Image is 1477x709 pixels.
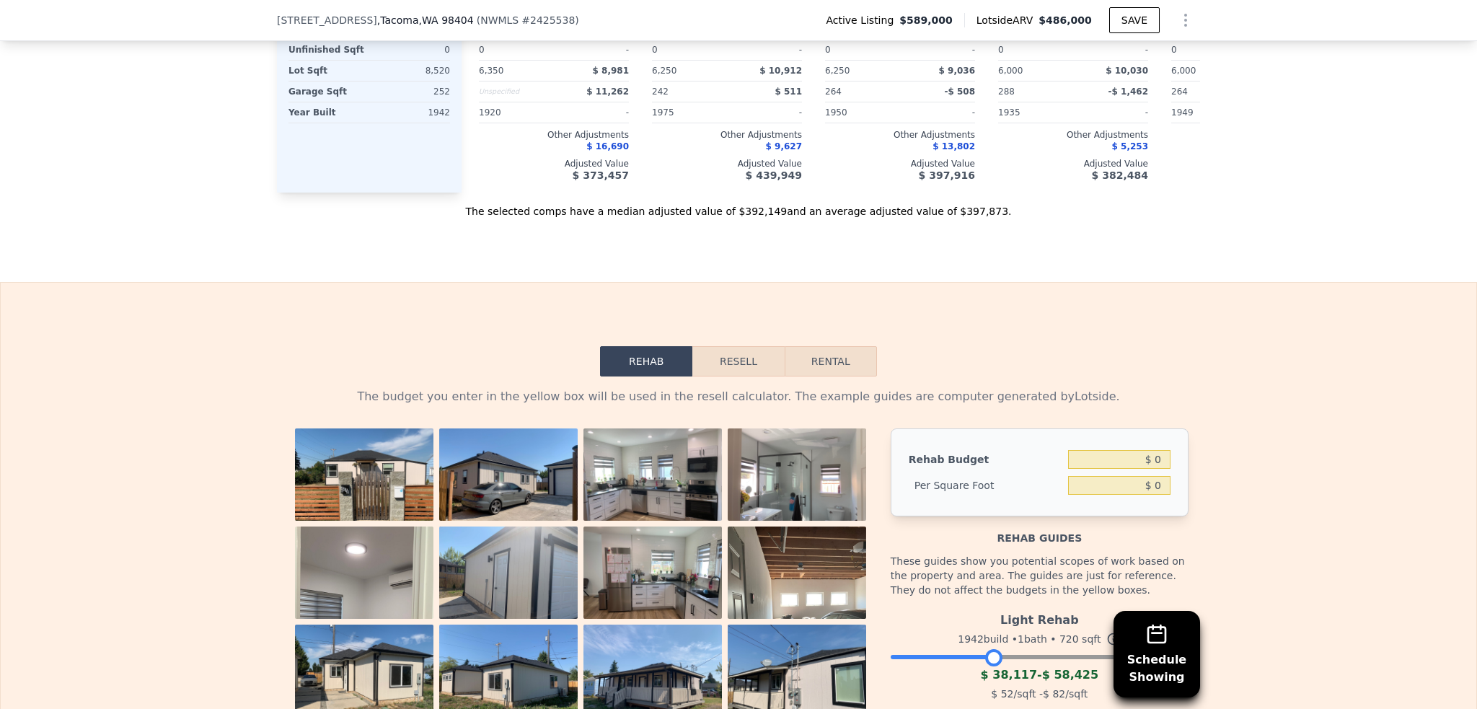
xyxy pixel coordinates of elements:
div: Unfinished Sqft [288,40,366,60]
span: 0 [652,45,658,55]
div: - [903,40,975,60]
div: 1920 [479,102,551,123]
div: Adjusted Value [652,158,802,169]
div: Unspecified [479,82,551,102]
span: $ 13,802 [933,141,975,151]
div: Other Adjustments [998,129,1148,141]
span: $ 373,457 [573,169,629,181]
div: 1949 [1171,102,1243,123]
div: Rehab guides [891,516,1189,545]
div: - [557,102,629,123]
span: $ 5,253 [1112,141,1148,151]
button: SAVE [1109,7,1160,33]
div: 1942 build • 1 bath • sqft [891,629,1189,649]
div: 1975 [652,102,724,123]
div: - [903,102,975,123]
div: Adjusted Value [1171,158,1321,169]
div: Garage Sqft [288,82,366,102]
button: Rental [785,346,877,376]
button: ScheduleShowing [1114,611,1200,697]
span: $ 511 [775,87,802,97]
div: Light Rehab [891,606,1189,629]
div: Year Built [288,102,366,123]
div: Lot Sqft [288,61,366,81]
span: , Tacoma [377,13,474,27]
div: - [730,40,802,60]
div: /sqft - /sqft [891,684,1189,704]
span: $486,000 [1039,14,1092,26]
span: Active Listing [826,13,899,27]
span: -$ 508 [944,87,975,97]
img: Property Photo 3 [583,428,722,532]
div: - [730,102,802,123]
div: Other Adjustments [479,129,629,141]
div: Adjusted Value [479,158,629,169]
div: Rehab Budget [909,446,1062,472]
span: $ 11,262 [586,87,629,97]
span: 0 [479,45,485,55]
div: The budget you enter in the yellow box will be used in the resell calculator. The example guides ... [288,388,1189,405]
div: Adjusted Value [998,158,1148,169]
span: $ 16,690 [586,141,629,151]
span: Lotside ARV [976,13,1039,27]
span: NWMLS [480,14,519,26]
span: 264 [1171,87,1188,97]
span: [STREET_ADDRESS] [277,13,377,27]
span: $ 10,912 [759,66,802,76]
div: Adjusted Value [825,158,975,169]
img: Property Photo 6 [439,527,578,630]
div: Other Adjustments [652,129,802,141]
div: These guides show you potential scopes of work based on the property and area. The guides are jus... [891,545,1189,606]
span: 242 [652,87,669,97]
span: 6,250 [825,66,850,76]
div: The selected comps have a median adjusted value of $392,149 and an average adjusted value of $397... [277,193,1200,219]
span: , WA 98404 [419,14,474,26]
span: 6,250 [652,66,676,76]
span: 264 [825,87,842,97]
div: ( ) [477,13,579,27]
span: $ 38,117 [981,668,1037,682]
div: - [1076,102,1148,123]
span: $ 382,484 [1092,169,1148,181]
div: Other Adjustments [825,129,975,141]
button: Show Options [1171,6,1200,35]
span: 0 [1171,45,1177,55]
span: 0 [825,45,831,55]
span: $ 397,916 [919,169,975,181]
span: $ 58,425 [1042,668,1098,682]
span: $589,000 [899,13,953,27]
img: Property Photo 4 [728,428,866,532]
div: 252 [372,82,450,102]
div: 8,520 [372,61,450,81]
span: 0 [998,45,1004,55]
span: 6,000 [998,66,1023,76]
img: Property Photo 7 [583,527,722,630]
span: -$ 1,462 [1108,87,1148,97]
button: Rehab [600,346,692,376]
span: $ 52 [991,688,1013,700]
div: 1950 [825,102,897,123]
span: $ 8,981 [593,66,629,76]
span: $ 10,030 [1106,66,1148,76]
div: 1935 [998,102,1070,123]
img: Property Photo 2 [439,428,578,532]
div: Per Square Foot [909,472,1062,498]
div: 1942 [372,102,450,123]
div: - [557,40,629,60]
span: $ 9,036 [939,66,975,76]
div: 0 [372,40,450,60]
span: $ 9,627 [766,141,802,151]
span: # 2425538 [521,14,575,26]
span: $ 82 [1043,688,1065,700]
div: - [891,666,1189,684]
span: 6,000 [1171,66,1196,76]
span: $ 439,949 [746,169,802,181]
span: 720 [1059,633,1079,645]
div: - [1076,40,1148,60]
button: Resell [692,346,784,376]
div: Other Adjustments [1171,129,1321,141]
span: 288 [998,87,1015,97]
span: 6,350 [479,66,503,76]
img: Property Photo 1 [295,428,433,532]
